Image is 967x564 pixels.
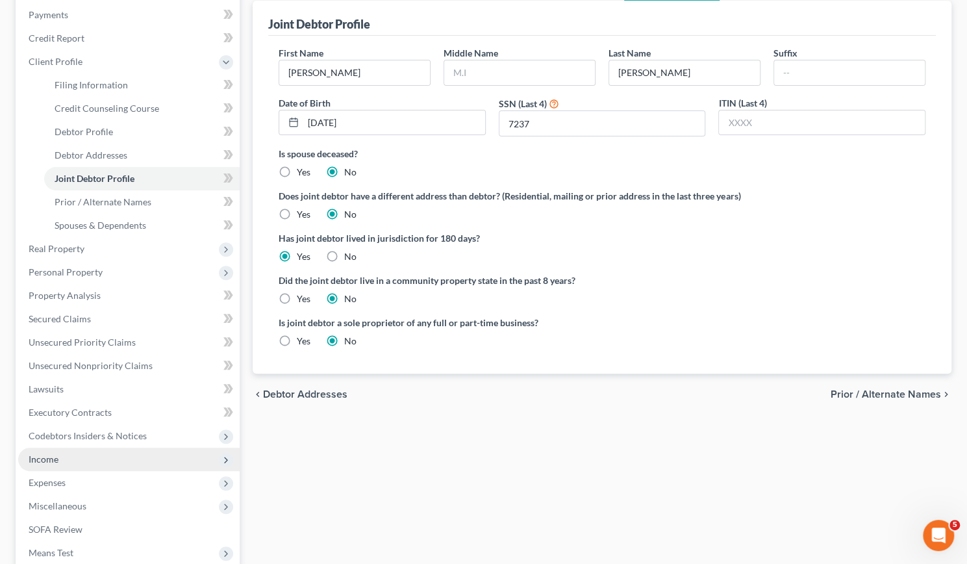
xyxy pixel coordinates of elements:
label: Yes [297,166,310,179]
label: Yes [297,208,310,221]
span: Executory Contracts [29,407,112,418]
a: Prior / Alternate Names [44,190,240,214]
a: Joint Debtor Profile [44,167,240,190]
label: Suffix [773,46,797,60]
a: Unsecured Priority Claims [18,331,240,354]
a: Filing Information [44,73,240,97]
span: Debtor Addresses [263,389,347,400]
label: No [344,292,357,305]
a: Spouses & Dependents [44,214,240,237]
span: 5 [949,520,960,530]
label: No [344,208,357,221]
a: Credit Report [18,27,240,50]
span: Income [29,454,58,465]
a: Unsecured Nonpriority Claims [18,354,240,378]
label: Last Name [609,46,651,60]
span: Payments [29,9,68,20]
span: SOFA Review [29,524,82,535]
label: Yes [297,250,310,263]
a: SOFA Review [18,518,240,541]
span: Debtor Profile [55,126,113,137]
span: Real Property [29,243,84,254]
input: -- [609,60,760,85]
a: Property Analysis [18,284,240,307]
label: No [344,166,357,179]
label: Did the joint debtor live in a community property state in the past 8 years? [279,274,925,287]
span: Expenses [29,477,66,488]
span: Client Profile [29,56,82,67]
iframe: Intercom live chat [923,520,954,551]
span: Unsecured Priority Claims [29,337,136,348]
span: Credit Report [29,32,84,44]
label: Has joint debtor lived in jurisdiction for 180 days? [279,231,925,245]
a: Executory Contracts [18,401,240,424]
span: Secured Claims [29,313,91,324]
label: Does joint debtor have a different address than debtor? (Residential, mailing or prior address in... [279,189,925,203]
label: Middle Name [444,46,498,60]
a: Lawsuits [18,378,240,401]
input: -- [774,60,925,85]
input: XXXX [719,110,925,135]
input: M.I [444,60,595,85]
i: chevron_left [253,389,263,400]
span: Unsecured Nonpriority Claims [29,360,153,371]
span: Prior / Alternate Names [55,196,151,207]
span: Miscellaneous [29,500,86,511]
a: Credit Counseling Course [44,97,240,120]
a: Debtor Addresses [44,144,240,167]
label: SSN (Last 4) [499,97,547,110]
input: XXXX [499,111,705,136]
span: Spouses & Dependents [55,220,146,231]
span: Personal Property [29,266,103,277]
span: Codebtors Insiders & Notices [29,430,147,441]
span: Debtor Addresses [55,149,127,160]
label: Is spouse deceased? [279,147,925,160]
input: MM/DD/YYYY [303,110,485,135]
label: ITIN (Last 4) [718,96,766,110]
button: Prior / Alternate Names chevron_right [831,389,951,400]
span: Credit Counseling Course [55,103,159,114]
a: Debtor Profile [44,120,240,144]
i: chevron_right [941,389,951,400]
span: Property Analysis [29,290,101,301]
a: Secured Claims [18,307,240,331]
label: Is joint debtor a sole proprietor of any full or part-time business? [279,316,596,329]
button: chevron_left Debtor Addresses [253,389,347,400]
label: Yes [297,292,310,305]
div: Joint Debtor Profile [268,16,370,32]
label: No [344,250,357,263]
input: -- [279,60,430,85]
span: Means Test [29,547,73,558]
label: Date of Birth [279,96,331,110]
span: Lawsuits [29,383,64,394]
span: Prior / Alternate Names [831,389,941,400]
span: Joint Debtor Profile [55,173,134,184]
label: Yes [297,335,310,348]
span: Filing Information [55,79,128,90]
a: Payments [18,3,240,27]
label: First Name [279,46,323,60]
label: No [344,335,357,348]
